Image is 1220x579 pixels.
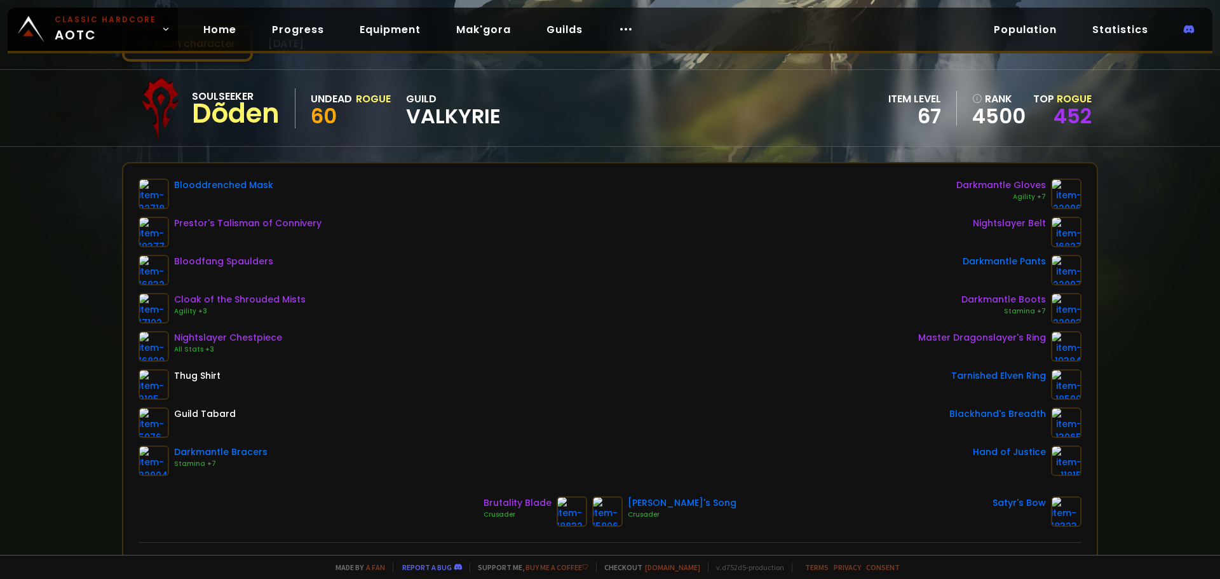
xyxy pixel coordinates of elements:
div: Nightslayer Chestpiece [174,331,282,344]
div: Thug Shirt [174,369,220,383]
a: Consent [866,562,900,572]
a: Classic HardcoreAOTC [8,8,178,51]
img: item-16832 [139,255,169,285]
img: item-19377 [139,217,169,247]
div: All Stats +3 [174,344,282,355]
img: item-2105 [139,369,169,400]
img: item-18500 [1051,369,1081,400]
span: Rogue [1057,92,1092,106]
img: item-17102 [139,293,169,324]
div: 67 [888,107,941,126]
div: Soulseeker [192,88,280,104]
img: item-16827 [1051,217,1081,247]
span: Checkout [596,562,700,572]
div: Blackhand's Breadth [949,407,1046,421]
div: Rogue [356,91,391,107]
span: Support me, [470,562,588,572]
a: 452 [1054,102,1092,130]
a: Home [193,17,247,43]
img: item-22006 [1051,179,1081,209]
div: guild [406,91,501,126]
img: item-18323 [1051,496,1081,527]
img: item-22004 [139,446,169,476]
a: 4500 [972,107,1026,126]
img: item-22003 [1051,293,1081,324]
div: Dõden [192,104,280,123]
div: Brutality Blade [484,496,552,510]
div: Nightslayer Belt [973,217,1046,230]
div: Bloodfang Spaulders [174,255,273,268]
div: Cloak of the Shrouded Mists [174,293,306,306]
a: Population [984,17,1067,43]
a: [DOMAIN_NAME] [645,562,700,572]
div: Darkmantle Gloves [956,179,1046,192]
img: item-11815 [1051,446,1081,476]
img: item-18832 [557,496,587,527]
small: Classic Hardcore [55,14,156,25]
div: Stamina +7 [174,459,268,469]
span: Made by [328,562,385,572]
a: Privacy [834,562,861,572]
a: Mak'gora [446,17,521,43]
img: item-22007 [1051,255,1081,285]
img: item-19384 [1051,331,1081,362]
div: rank [972,91,1026,107]
span: v. d752d5 - production [708,562,784,572]
div: Hand of Justice [973,446,1046,459]
div: Blooddrenched Mask [174,179,273,192]
img: item-15806 [592,496,623,527]
div: Darkmantle Bracers [174,446,268,459]
img: item-13965 [1051,407,1081,438]
span: 60 [311,102,337,130]
img: item-5976 [139,407,169,438]
span: AOTC [55,14,156,44]
a: Buy me a coffee [525,562,588,572]
div: Agility +7 [956,192,1046,202]
img: item-16820 [139,331,169,362]
div: Crusader [628,510,736,520]
span: Valkyrie [406,107,501,126]
div: Top [1033,91,1092,107]
a: Equipment [349,17,431,43]
a: Statistics [1082,17,1158,43]
a: Report a bug [402,562,452,572]
div: Undead [311,91,352,107]
div: Guild Tabard [174,407,236,421]
div: [PERSON_NAME]'s Song [628,496,736,510]
div: Crusader [484,510,552,520]
a: a fan [366,562,385,572]
div: Stamina +7 [961,306,1046,317]
div: item level [888,91,941,107]
div: Darkmantle Boots [961,293,1046,306]
a: Guilds [536,17,593,43]
div: Tarnished Elven Ring [951,369,1046,383]
a: Progress [262,17,334,43]
div: Agility +3 [174,306,306,317]
a: Terms [805,562,829,572]
div: Satyr's Bow [993,496,1046,510]
div: Darkmantle Pants [963,255,1046,268]
div: Prestor's Talisman of Connivery [174,217,322,230]
div: Master Dragonslayer's Ring [918,331,1046,344]
img: item-22718 [139,179,169,209]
